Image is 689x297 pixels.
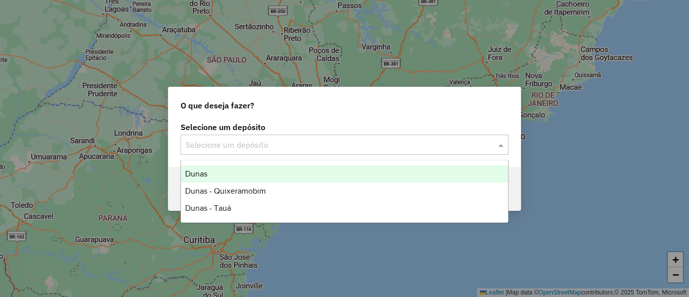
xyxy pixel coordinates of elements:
[181,160,508,223] ng-dropdown-panel: Options list
[181,99,254,111] span: O que deseja fazer?
[185,204,231,212] span: Dunas - Tauá
[181,121,508,133] label: Selecione um depósito
[185,187,266,195] span: Dunas - Quixeramobim
[185,169,207,178] span: Dunas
